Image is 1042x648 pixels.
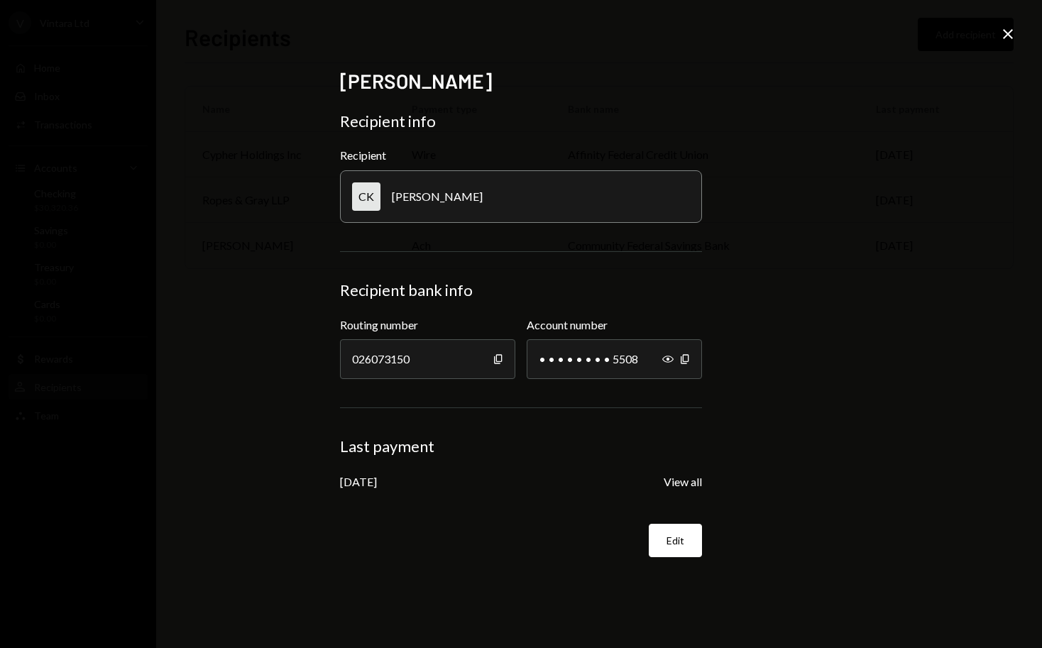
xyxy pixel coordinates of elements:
div: 026073150 [340,339,515,379]
div: Recipient bank info [340,280,702,300]
div: CK [352,182,380,211]
div: • • • • • • • • 5508 [527,339,702,379]
div: Last payment [340,436,702,456]
label: Routing number [340,317,515,334]
div: Recipient [340,148,702,162]
div: Recipient info [340,111,702,131]
button: View all [664,475,702,490]
label: Account number [527,317,702,334]
button: Edit [649,524,702,557]
div: [PERSON_NAME] [392,190,483,203]
h2: [PERSON_NAME] [340,67,702,95]
div: [DATE] [340,475,377,488]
